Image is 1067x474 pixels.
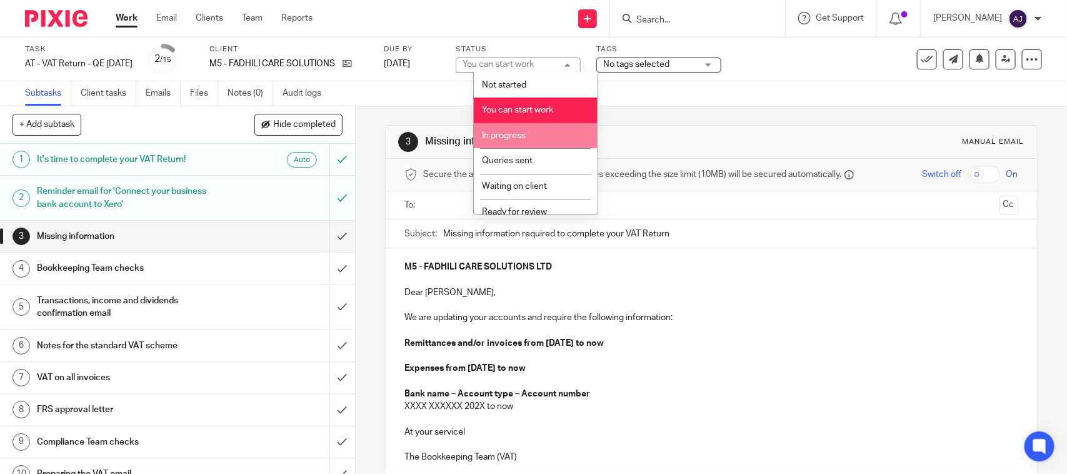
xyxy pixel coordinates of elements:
[603,60,669,69] span: No tags selected
[209,44,368,54] label: Client
[37,368,224,387] h1: VAT on all invoices
[37,400,224,419] h1: FRS approval letter
[404,400,1018,413] p: XXXX XXXXXX 202X to now
[209,58,336,70] p: M5 - FADHILI CARE SOLUTIONS LTD
[423,168,841,181] span: Secure the attachments in this message. Files exceeding the size limit (10MB) will be secured aut...
[482,81,526,89] span: Not started
[384,59,410,68] span: [DATE]
[13,151,30,168] div: 1
[482,182,547,191] span: Waiting on client
[254,114,343,135] button: Hide completed
[155,52,172,66] div: 2
[456,44,581,54] label: Status
[25,81,71,106] a: Subtasks
[404,263,552,271] strong: M5 - FADHILI CARE SOLUTIONS LTD
[37,291,224,323] h1: Transactions, income and dividends confirmation email
[228,81,273,106] a: Notes (0)
[482,156,533,165] span: Queries sent
[190,81,218,106] a: Files
[398,132,418,152] div: 3
[404,364,526,373] strong: Expenses from [DATE] to now
[1008,9,1028,29] img: svg%3E
[404,339,604,348] strong: Remittances and/or invoices from [DATE] to now
[404,199,418,211] label: To:
[13,298,30,316] div: 5
[463,60,534,69] div: You can start work
[81,81,136,106] a: Client tasks
[963,137,1024,147] div: Manual email
[116,12,138,24] a: Work
[482,208,547,216] span: Ready for review
[37,433,224,451] h1: Compliance Team checks
[13,369,30,386] div: 7
[1006,168,1018,181] span: On
[13,260,30,278] div: 4
[156,12,177,24] a: Email
[13,433,30,451] div: 9
[37,182,224,214] h1: Reminder email for 'Connect your business bank account to Xero'
[273,120,336,130] span: Hide completed
[242,12,263,24] a: Team
[281,12,313,24] a: Reports
[13,401,30,418] div: 8
[283,81,331,106] a: Audit logs
[37,336,224,355] h1: Notes for the standard VAT scheme
[13,228,30,245] div: 3
[25,10,88,27] img: Pixie
[13,189,30,207] div: 2
[404,390,590,398] strong: Bank name – Account type – Account number
[404,286,1018,299] p: Dear [PERSON_NAME],
[25,58,133,70] div: AT - VAT Return - QE 31-07-2025
[482,106,553,114] span: You can start work
[596,44,721,54] label: Tags
[37,150,224,169] h1: It's time to complete your VAT Return!
[37,227,224,246] h1: Missing information
[425,135,738,148] h1: Missing information
[404,426,1018,438] p: At your service!
[404,311,1018,324] p: We are updating your accounts and require the following information:
[13,114,81,135] button: + Add subtask
[37,259,224,278] h1: Bookkeeping Team checks
[816,14,864,23] span: Get Support
[923,168,962,181] span: Switch off
[25,44,133,54] label: Task
[482,131,526,140] span: In progress
[161,56,172,63] small: /15
[404,451,1018,463] p: The Bookkeeping Team (VAT)
[384,44,440,54] label: Due by
[635,15,748,26] input: Search
[25,58,133,70] div: AT - VAT Return - QE [DATE]
[287,152,317,168] div: Auto
[933,12,1002,24] p: [PERSON_NAME]
[146,81,181,106] a: Emails
[999,196,1018,214] button: Cc
[13,337,30,355] div: 6
[404,228,437,240] label: Subject:
[196,12,223,24] a: Clients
